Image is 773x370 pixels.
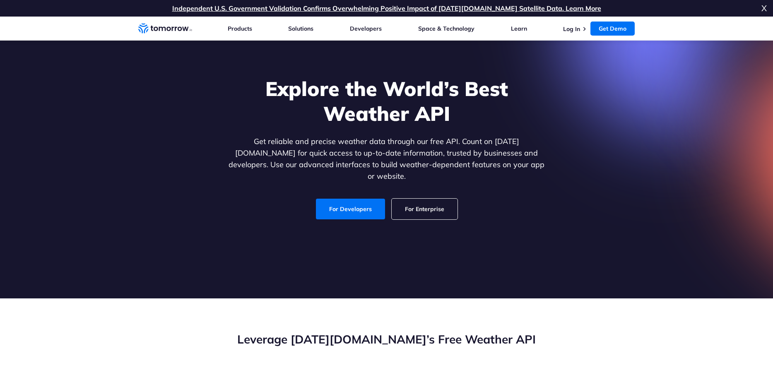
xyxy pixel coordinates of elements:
[172,4,601,12] a: Independent U.S. Government Validation Confirms Overwhelming Positive Impact of [DATE][DOMAIN_NAM...
[563,25,580,33] a: Log In
[590,22,635,36] a: Get Demo
[350,25,382,32] a: Developers
[227,136,547,182] p: Get reliable and precise weather data through our free API. Count on [DATE][DOMAIN_NAME] for quic...
[288,25,313,32] a: Solutions
[138,332,635,347] h2: Leverage [DATE][DOMAIN_NAME]’s Free Weather API
[418,25,474,32] a: Space & Technology
[138,22,192,35] a: Home link
[316,199,385,219] a: For Developers
[511,25,527,32] a: Learn
[392,199,458,219] a: For Enterprise
[228,25,252,32] a: Products
[227,76,547,126] h1: Explore the World’s Best Weather API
